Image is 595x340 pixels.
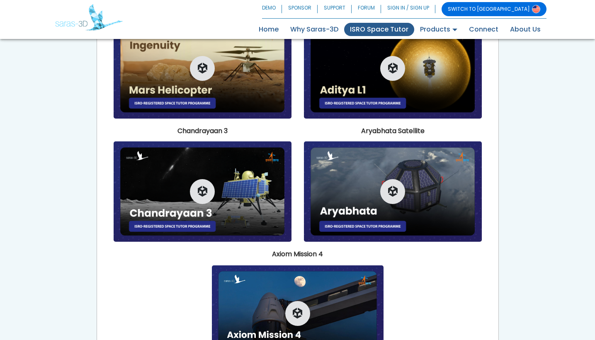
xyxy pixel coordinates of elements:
a: About Us [504,23,546,36]
img: Aryabhata.jpg [304,141,482,241]
b: Aryabhata Satellite [361,126,425,136]
a: DEMO [262,2,282,16]
a: SWITCH TO [GEOGRAPHIC_DATA] [442,2,546,16]
a: Home [253,23,284,36]
a: Connect [463,23,504,36]
a: FORUM [352,2,381,16]
a: ISRO Space Tutor [344,23,414,36]
a: SPONSOR [282,2,318,16]
a: SUPPORT [318,2,352,16]
img: ch_3_pwo.png [114,141,291,241]
b: Chandrayaan 3 [177,126,228,136]
img: mars_pwo.png [114,18,291,118]
img: Saras 3D [55,4,123,31]
a: Why Saras-3D [284,23,344,36]
img: aditya_l1_pwo.png [304,18,482,118]
img: Switch to USA [532,5,540,13]
b: Axiom Mission 4 [272,249,323,259]
a: Products [414,23,463,36]
a: SIGN IN / SIGN UP [381,2,435,16]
